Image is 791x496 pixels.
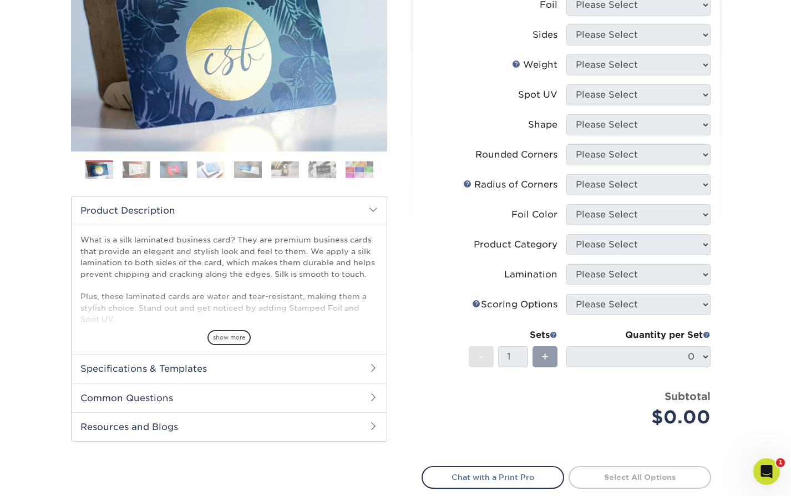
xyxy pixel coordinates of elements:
iframe: Google Customer Reviews [3,462,94,492]
img: Business Cards 01 [85,156,113,184]
img: Business Cards 04 [197,161,225,178]
a: Select All Options [569,466,711,488]
p: What is a silk laminated business card? They are premium business cards that provide an elegant a... [80,234,378,415]
div: $0.00 [575,404,711,431]
h2: Common Questions [72,383,387,412]
span: + [541,348,549,365]
strong: Subtotal [665,390,711,402]
h2: Specifications & Templates [72,354,387,383]
a: Chat with a Print Pro [422,466,564,488]
h2: Product Description [72,196,387,225]
div: Radius of Corners [463,178,557,191]
iframe: Intercom live chat [753,458,780,485]
img: Business Cards 08 [346,161,373,178]
div: Foil Color [511,208,557,221]
img: Business Cards 05 [234,161,262,178]
div: Quantity per Set [566,328,711,342]
span: 1 [776,458,785,467]
img: Business Cards 06 [271,161,299,178]
img: Business Cards 07 [308,161,336,178]
div: Weight [512,58,557,72]
img: Business Cards 03 [160,161,187,178]
img: Business Cards 02 [123,161,150,178]
div: Sides [533,28,557,42]
div: Shape [528,118,557,131]
span: show more [207,330,251,345]
div: Sets [469,328,557,342]
div: Spot UV [518,88,557,102]
span: - [479,348,484,365]
div: Lamination [504,268,557,281]
div: Rounded Corners [475,148,557,161]
h2: Resources and Blogs [72,412,387,441]
div: Scoring Options [472,298,557,311]
div: Product Category [474,238,557,251]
